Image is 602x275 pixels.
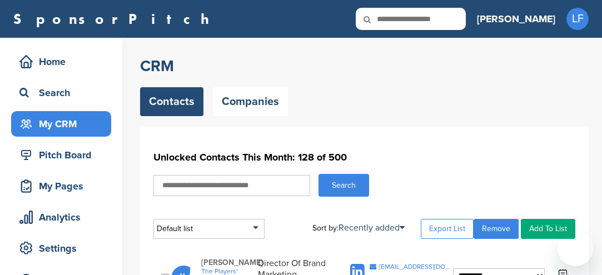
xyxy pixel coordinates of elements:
[17,238,111,258] div: Settings
[474,219,519,239] a: Remove
[11,236,111,261] a: Settings
[17,207,111,227] div: Analytics
[11,49,111,74] a: Home
[521,219,575,239] a: Add To List
[201,258,252,267] span: [PERSON_NAME]
[379,263,453,270] div: [EMAIL_ADDRESS][DOMAIN_NAME]
[477,7,555,31] a: [PERSON_NAME]
[319,174,369,197] button: Search
[153,219,265,239] div: Default list
[339,222,405,233] a: Recently added
[153,147,575,167] h1: Unlocked Contacts This Month: 128 of 500
[477,11,555,27] h3: [PERSON_NAME]
[17,145,111,165] div: Pitch Board
[11,204,111,230] a: Analytics
[13,12,216,26] a: SponsorPitch
[312,223,405,232] div: Sort by:
[11,80,111,106] a: Search
[140,56,589,76] h2: CRM
[17,114,111,134] div: My CRM
[17,83,111,103] div: Search
[11,142,111,168] a: Pitch Board
[11,173,111,199] a: My Pages
[11,111,111,137] a: My CRM
[213,87,288,116] a: Companies
[566,8,589,30] span: LF
[558,231,593,266] iframe: Button to launch messaging window
[421,219,474,239] a: Export List
[17,176,111,196] div: My Pages
[140,87,203,116] a: Contacts
[17,52,111,72] div: Home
